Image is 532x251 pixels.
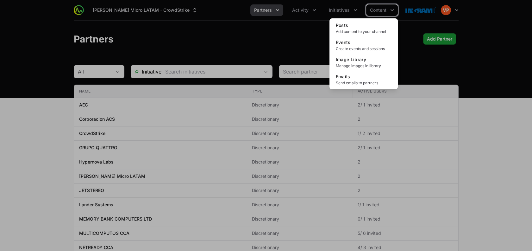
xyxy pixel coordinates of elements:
[336,29,391,34] span: Add content to your channel
[331,54,397,71] a: Image LibraryManage images in library
[336,57,366,62] span: Image Library
[336,63,391,68] span: Manage images in library
[336,40,351,45] span: Events
[84,4,398,16] div: Main navigation
[336,46,391,51] span: Create events and sessions
[336,80,391,86] span: Send emails to partners
[336,23,348,28] span: Posts
[331,71,397,88] a: EmailsSend emails to partners
[331,20,397,37] a: PostsAdd content to your channel
[336,74,350,79] span: Emails
[366,4,398,16] div: Content menu
[331,37,397,54] a: EventsCreate events and sessions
